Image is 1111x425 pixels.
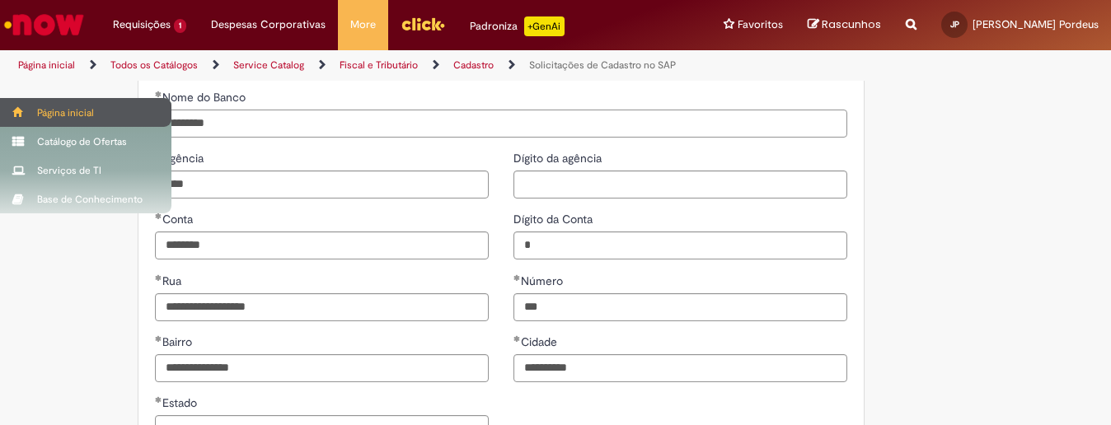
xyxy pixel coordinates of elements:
[174,19,186,33] span: 1
[738,16,783,33] span: Favoritos
[155,231,489,259] input: Conta
[470,16,565,36] div: Padroniza
[155,335,162,342] span: Obrigatório Preenchido
[950,19,959,30] span: JP
[973,17,1099,31] span: [PERSON_NAME] Pordeus
[529,58,676,72] a: Solicitações de Cadastro no SAP
[453,58,494,72] a: Cadastro
[513,354,847,382] input: Cidade
[155,212,162,219] span: Obrigatório Preenchido
[513,151,605,166] span: Dígito da agência
[162,395,200,410] span: Estado
[110,58,198,72] a: Todos os Catálogos
[155,274,162,281] span: Obrigatório Preenchido
[155,110,847,138] input: Nome do Banco
[513,170,847,198] input: Dígito da agência
[521,334,560,349] span: Cidade
[211,16,326,33] span: Despesas Corporativas
[12,50,729,81] ul: Trilhas de página
[18,58,75,72] a: Página inicial
[524,16,565,36] p: +GenAi
[113,16,171,33] span: Requisições
[513,231,847,259] input: Dígito da Conta
[822,16,881,32] span: Rascunhos
[162,212,196,227] span: Conta
[162,334,195,349] span: Bairro
[513,212,596,227] span: Dígito da Conta
[2,8,87,41] img: ServiceNow
[513,274,521,281] span: Obrigatório Preenchido
[155,354,489,382] input: Bairro
[350,16,376,33] span: More
[808,17,881,33] a: Rascunhos
[162,151,207,166] span: Agência
[340,58,418,72] a: Fiscal e Tributário
[155,293,489,321] input: Rua
[513,335,521,342] span: Obrigatório Preenchido
[155,396,162,403] span: Obrigatório Preenchido
[233,58,304,72] a: Service Catalog
[162,90,249,105] span: Nome do Banco
[401,12,445,36] img: click_logo_yellow_360x200.png
[155,91,162,97] span: Obrigatório Preenchido
[162,273,185,288] span: Rua
[155,170,489,198] input: Agência
[521,273,566,288] span: Número
[513,293,847,321] input: Número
